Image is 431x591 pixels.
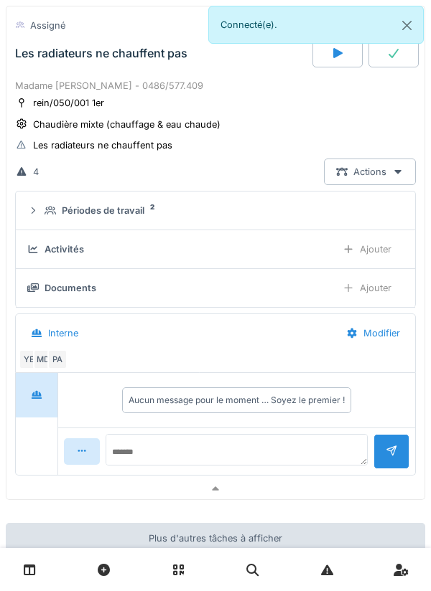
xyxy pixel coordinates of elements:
div: Ajouter [330,236,404,263]
div: PA [47,349,68,369]
div: Plus d'autres tâches à afficher [6,523,425,554]
div: Ajouter [330,275,404,301]
div: Les radiateurs ne chauffent pas [33,138,172,152]
div: Madame [PERSON_NAME] - 0486/577.409 [15,79,416,93]
div: Assigné [30,19,65,32]
div: MD [33,349,53,369]
div: Les radiateurs ne chauffent pas [15,47,187,60]
div: 4 [33,165,39,179]
div: YE [19,349,39,369]
div: Modifier [334,320,412,346]
summary: Périodes de travail2 [22,197,409,224]
div: Activités [45,242,84,256]
button: Close [391,6,423,44]
div: Chaudière mixte (chauffage & eau chaude) [33,118,221,131]
div: Périodes de travail [62,204,144,217]
div: rein/050/001 1er [33,96,104,110]
summary: ActivitésAjouter [22,236,409,263]
div: Aucun message pour le moment … Soyez le premier ! [129,394,345,407]
div: Connecté(e). [208,6,424,44]
div: Documents [45,281,96,295]
summary: DocumentsAjouter [22,275,409,301]
div: Actions [324,159,416,185]
div: Interne [48,326,78,340]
